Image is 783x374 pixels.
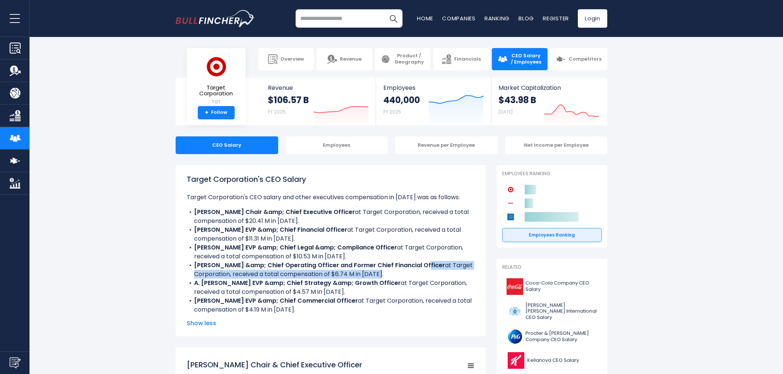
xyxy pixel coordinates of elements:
img: Target Corporation competitors logo [506,185,515,194]
small: TGT [193,99,240,105]
li: at Target Corporation, received a total compensation of $6.74 M in [DATE]. [187,261,475,279]
a: Revenue [317,48,372,70]
p: Target Corporation's CEO salary and other executives compensation in [DATE] was as follows: [187,193,475,202]
span: Financials [454,56,481,62]
span: CEO Salary / Employees [510,53,542,65]
a: Financials [433,48,489,70]
a: Employees Ranking [502,228,602,242]
a: Employees 440,000 FY 2025 [376,78,491,125]
a: Blog [518,14,534,22]
b: [PERSON_NAME] &amp; Chief Operating Officer and Former Chief Financial Officer [194,261,445,269]
div: CEO Salary [176,136,278,154]
strong: $106.57 B [268,94,309,106]
img: Walmart competitors logo [506,212,515,222]
a: Login [578,9,607,28]
a: Ranking [484,14,510,22]
li: at Target Corporation, received a total compensation of $4.19 M in [DATE]. [187,296,475,314]
b: [PERSON_NAME] Chair &amp; Chief Executive Officer [194,208,355,216]
li: at Target Corporation, received a total compensation of $11.31 M in [DATE]. [187,225,475,243]
li: at Target Corporation, received a total compensation of $20.41 M in [DATE]. [187,208,475,225]
a: [PERSON_NAME] [PERSON_NAME] International CEO Salary [502,300,602,323]
img: bullfincher logo [176,10,255,27]
a: +Follow [198,106,235,119]
a: Register [543,14,569,22]
span: Revenue [268,84,369,91]
div: Employees [286,136,388,154]
b: A. [PERSON_NAME] EVP &amp; Chief Strategy &amp; Growth Officer [194,279,401,287]
a: Go to homepage [176,10,255,27]
li: at Target Corporation, received a total compensation of $4.57 M in [DATE]. [187,279,475,296]
small: [DATE] [499,109,513,115]
a: Companies [442,14,476,22]
img: K logo [507,352,525,369]
li: at Target Corporation, received a total compensation of $10.53 M in [DATE]. [187,243,475,261]
span: Coca-Cola Company CEO Salary [525,280,597,293]
a: Revenue $106.57 B FY 2025 [261,78,376,125]
img: KO logo [507,278,523,295]
a: Home [417,14,433,22]
small: FY 2025 [268,109,286,115]
span: Target Corporation [193,85,240,97]
span: Procter & [PERSON_NAME] Company CEO Salary [525,330,597,343]
a: Market Capitalization $43.98 B [DATE] [491,78,607,125]
img: Costco Wholesale Corporation competitors logo [506,198,515,208]
span: Employees [383,84,483,91]
span: Competitors [569,56,601,62]
img: PG logo [507,328,523,345]
strong: 440,000 [383,94,420,106]
tspan: [PERSON_NAME] Chair & Chief Executive Officer [187,360,362,370]
b: [PERSON_NAME] EVP &amp; Chief Legal &amp; Compliance Officer [194,243,397,252]
small: FY 2025 [383,109,401,115]
h1: Target Corporation's CEO Salary [187,174,475,185]
div: Revenue per Employee [395,136,498,154]
p: Related [502,264,602,271]
span: Product / Geography [393,53,425,65]
strong: + [205,109,209,116]
span: Overview [280,56,304,62]
a: Kellanova CEO Salary [502,350,602,371]
span: Market Capitalization [499,84,599,91]
span: [PERSON_NAME] [PERSON_NAME] International CEO Salary [525,302,597,321]
strong: $43.98 B [499,94,537,106]
a: Procter & [PERSON_NAME] Company CEO Salary [502,326,602,347]
a: Competitors [550,48,607,70]
p: Employees Ranking [502,171,602,177]
img: PM logo [507,303,523,320]
a: CEO Salary / Employees [492,48,548,70]
a: Overview [258,48,314,70]
b: [PERSON_NAME] EVP &amp; Chief Commercial Officer [194,296,358,305]
span: Show less [187,319,475,328]
span: Kellanova CEO Salary [527,357,579,364]
span: Revenue [340,56,362,62]
div: Net Income per Employee [505,136,608,154]
a: Product / Geography [375,48,431,70]
a: Target Corporation TGT [192,54,240,106]
b: [PERSON_NAME] EVP &amp; Chief Financial Officer [194,225,347,234]
button: Search [384,9,403,28]
a: Coca-Cola Company CEO Salary [502,276,602,297]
